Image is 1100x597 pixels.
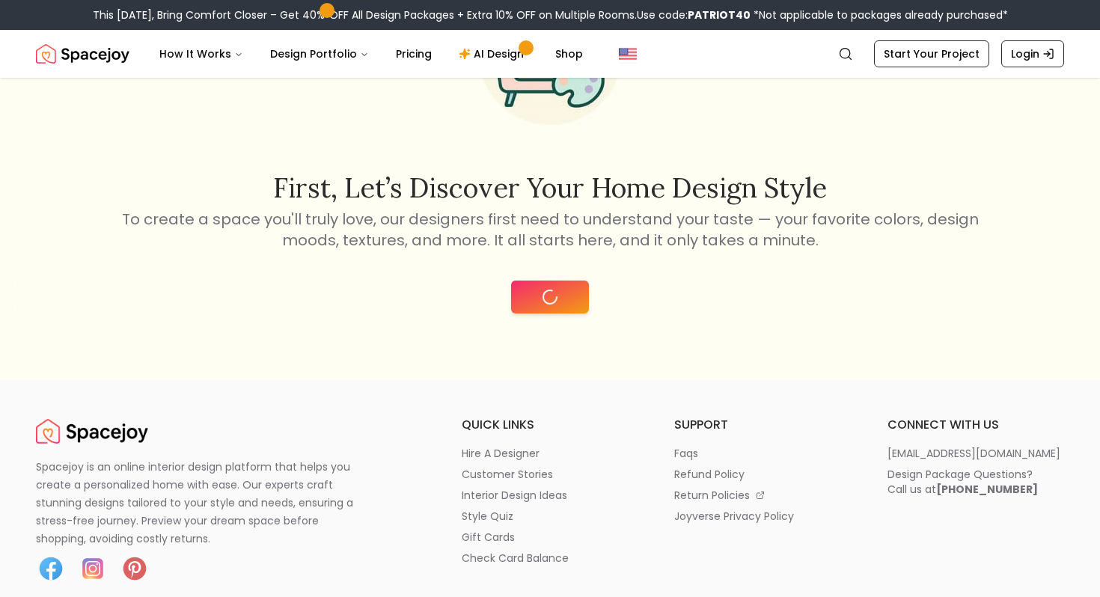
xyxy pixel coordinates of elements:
[93,7,1008,22] div: This [DATE], Bring Comfort Closer – Get 40% OFF All Design Packages + Extra 10% OFF on Multiple R...
[1001,40,1064,67] a: Login
[887,446,1060,461] p: [EMAIL_ADDRESS][DOMAIN_NAME]
[384,39,444,69] a: Pricing
[36,30,1064,78] nav: Global
[637,7,751,22] span: Use code:
[36,39,129,69] a: Spacejoy
[462,551,638,566] a: check card balance
[147,39,255,69] button: How It Works
[674,467,745,482] p: refund policy
[874,40,989,67] a: Start Your Project
[36,554,66,584] img: Facebook icon
[619,45,637,63] img: United States
[36,39,129,69] img: Spacejoy Logo
[674,509,851,524] a: joyverse privacy policy
[674,488,750,503] p: return policies
[751,7,1008,22] span: *Not applicable to packages already purchased*
[462,446,540,461] p: hire a designer
[674,467,851,482] a: refund policy
[147,39,595,69] nav: Main
[887,467,1038,497] div: Design Package Questions? Call us at
[688,7,751,22] b: PATRIOT40
[462,467,553,482] p: customer stories
[462,488,567,503] p: interior design ideas
[674,446,851,461] a: faqs
[674,416,851,434] h6: support
[887,416,1064,434] h6: connect with us
[119,209,981,251] p: To create a space you'll truly love, our designers first need to understand your taste — your fav...
[462,488,638,503] a: interior design ideas
[462,530,638,545] a: gift cards
[674,488,851,503] a: return policies
[120,554,150,584] img: Pinterest icon
[119,173,981,203] h2: First, let’s discover your home design style
[674,509,794,524] p: joyverse privacy policy
[936,482,1038,497] b: [PHONE_NUMBER]
[462,530,515,545] p: gift cards
[674,446,698,461] p: faqs
[36,416,148,446] a: Spacejoy
[462,509,638,524] a: style quiz
[462,551,569,566] p: check card balance
[462,446,638,461] a: hire a designer
[447,39,540,69] a: AI Design
[36,416,148,446] img: Spacejoy Logo
[462,467,638,482] a: customer stories
[887,467,1064,497] a: Design Package Questions?Call us at[PHONE_NUMBER]
[462,509,513,524] p: style quiz
[258,39,381,69] button: Design Portfolio
[78,554,108,584] img: Instagram icon
[887,446,1064,461] a: [EMAIL_ADDRESS][DOMAIN_NAME]
[36,458,371,548] p: Spacejoy is an online interior design platform that helps you create a personalized home with eas...
[462,416,638,434] h6: quick links
[543,39,595,69] a: Shop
